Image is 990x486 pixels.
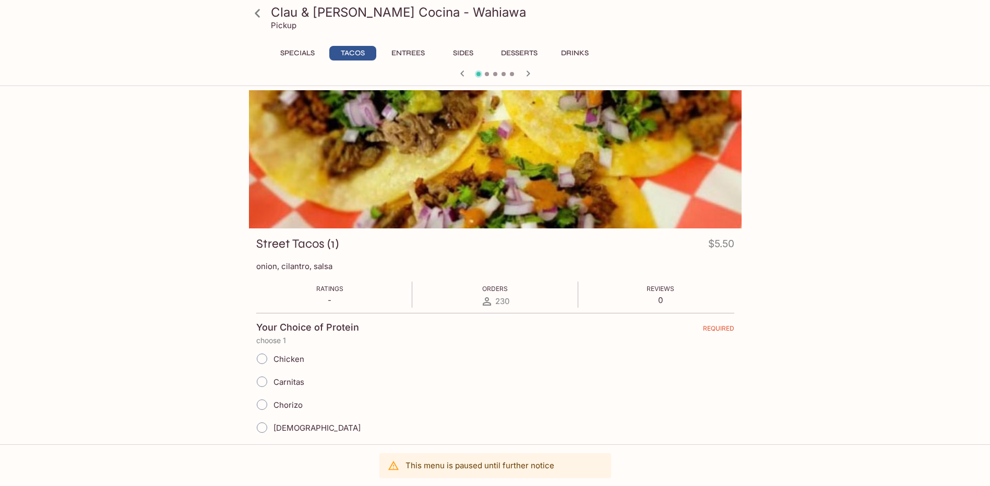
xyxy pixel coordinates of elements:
[440,46,487,60] button: Sides
[273,400,303,410] span: Chorizo
[249,90,742,228] div: Street Tacos (1)
[647,295,674,305] p: 0
[273,354,304,364] span: Chicken
[552,46,599,60] button: Drinks
[256,322,359,333] h4: Your Choice of Protein
[256,261,734,271] p: onion, cilantro, salsa
[405,460,554,470] p: This menu is paused until further notice
[708,236,734,256] h4: $5.50
[271,4,737,20] h3: Clau & [PERSON_NAME] Cocina - Wahiawa
[385,46,432,60] button: Entrees
[703,324,734,336] span: REQUIRED
[271,20,296,30] p: Pickup
[495,296,509,306] span: 230
[273,423,361,433] span: [DEMOGRAPHIC_DATA]
[274,46,321,60] button: Specials
[647,285,674,293] span: Reviews
[495,46,543,60] button: Desserts
[316,285,343,293] span: Ratings
[329,46,376,60] button: Tacos
[316,295,343,305] p: -
[273,377,304,387] span: Carnitas
[482,285,508,293] span: Orders
[256,236,339,252] h3: Street Tacos (1)
[256,336,734,345] p: choose 1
